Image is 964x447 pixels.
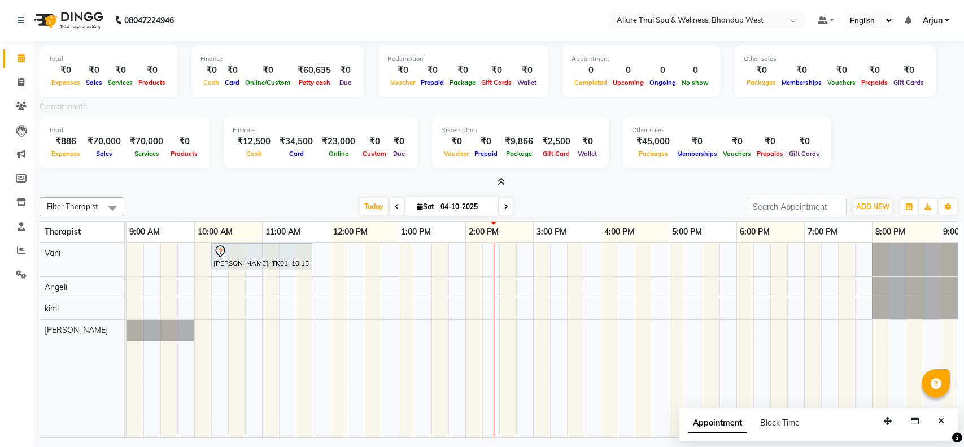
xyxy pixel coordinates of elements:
[441,125,600,135] div: Redemption
[390,150,408,158] span: Due
[387,54,539,64] div: Redemption
[514,79,539,86] span: Wallet
[754,135,786,148] div: ₹0
[679,64,712,77] div: 0
[105,79,136,86] span: Services
[275,135,317,148] div: ₹34,500
[540,150,573,158] span: Gift Card
[647,79,679,86] span: Ongoing
[83,64,105,77] div: ₹0
[572,79,610,86] span: Completed
[200,79,222,86] span: Cash
[200,54,355,64] div: Finance
[538,135,575,148] div: ₹2,500
[858,79,891,86] span: Prepaids
[286,150,307,158] span: Card
[389,135,409,148] div: ₹0
[744,54,927,64] div: Other sales
[478,64,514,77] div: ₹0
[575,135,600,148] div: ₹0
[441,150,472,158] span: Voucher
[47,202,98,211] span: Filter Therapist
[242,64,293,77] div: ₹0
[326,150,351,158] span: Online
[317,135,360,148] div: ₹23,000
[263,224,303,240] a: 11:00 AM
[45,282,67,292] span: Angeli
[418,79,447,86] span: Prepaid
[212,245,311,268] div: [PERSON_NAME], TK01, 10:15 AM-11:45 AM, BALINESE MASSAGE - 90
[45,325,108,335] span: [PERSON_NAME]
[200,64,222,77] div: ₹0
[45,248,60,258] span: Vani
[360,135,389,148] div: ₹0
[398,224,434,240] a: 1:00 PM
[514,64,539,77] div: ₹0
[500,135,538,148] div: ₹9,866
[105,64,136,77] div: ₹0
[293,64,335,77] div: ₹60,635
[779,64,825,77] div: ₹0
[805,224,840,240] a: 7:00 PM
[49,54,168,64] div: Total
[49,64,83,77] div: ₹0
[127,224,163,240] a: 9:00 AM
[779,79,825,86] span: Memberships
[243,150,265,158] span: Cash
[748,198,847,215] input: Search Appointment
[923,15,943,27] span: Arjun
[917,402,953,436] iframe: chat widget
[360,198,388,215] span: Today
[49,125,200,135] div: Total
[49,135,83,148] div: ₹886
[853,199,892,215] button: ADD NEW
[891,64,927,77] div: ₹0
[195,224,235,240] a: 10:00 AM
[136,64,168,77] div: ₹0
[40,102,87,112] label: Current month
[222,79,242,86] span: Card
[478,79,514,86] span: Gift Cards
[786,150,822,158] span: Gift Cards
[873,224,908,240] a: 8:00 PM
[601,224,637,240] a: 4:00 PM
[647,64,679,77] div: 0
[447,79,478,86] span: Package
[720,135,754,148] div: ₹0
[466,224,501,240] a: 2:00 PM
[233,135,275,148] div: ₹12,500
[760,418,800,428] span: Block Time
[233,125,409,135] div: Finance
[168,135,200,148] div: ₹0
[636,150,671,158] span: Packages
[93,150,115,158] span: Sales
[744,79,779,86] span: Packages
[387,79,418,86] span: Voucher
[437,198,494,215] input: 2025-10-04
[414,202,437,211] span: Sat
[45,303,59,314] span: kimi
[825,79,858,86] span: Vouchers
[83,79,105,86] span: Sales
[679,79,712,86] span: No show
[572,54,712,64] div: Appointment
[632,125,822,135] div: Other sales
[447,64,478,77] div: ₹0
[49,150,83,158] span: Expenses
[858,64,891,77] div: ₹0
[575,150,600,158] span: Wallet
[754,150,786,158] span: Prepaids
[674,150,720,158] span: Memberships
[737,224,773,240] a: 6:00 PM
[124,5,174,36] b: 08047224946
[242,79,293,86] span: Online/Custom
[45,227,81,237] span: Therapist
[472,150,500,158] span: Prepaid
[472,135,500,148] div: ₹0
[610,64,647,77] div: 0
[418,64,447,77] div: ₹0
[132,150,162,158] span: Services
[125,135,168,148] div: ₹70,000
[674,135,720,148] div: ₹0
[503,150,535,158] span: Package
